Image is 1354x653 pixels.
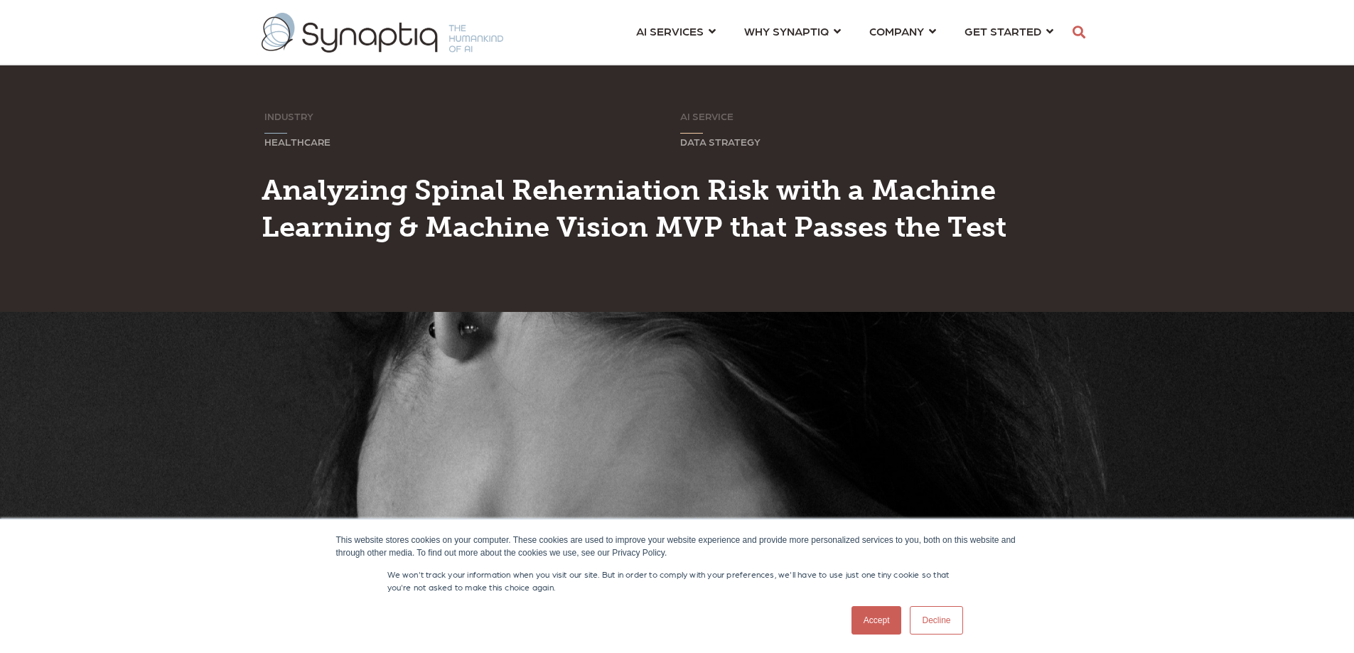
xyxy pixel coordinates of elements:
a: Accept [851,606,902,635]
svg: Sorry, your browser does not support inline SVG. [264,133,287,134]
span: INDUSTRY [264,110,313,122]
nav: menu [622,7,1068,58]
span: Analyzing Spinal Reherniation Risk with a Machine Learning & Machine Vision MVP that Passes the Test [262,173,1006,244]
span: HEALTHCARE [264,136,331,147]
span: DATA STRATEGY [680,136,761,147]
a: AI SERVICES [636,18,716,44]
img: synaptiq logo-2 [262,13,503,53]
a: GET STARTED [965,18,1053,44]
span: COMPANY [869,21,924,41]
span: WHY SYNAPTIQ [744,21,829,41]
span: AI SERVICES [636,21,704,41]
span: AI SERVICE [680,110,734,122]
svg: Sorry, your browser does not support inline SVG. [680,133,703,134]
a: COMPANY [869,18,936,44]
a: Decline [910,606,962,635]
a: WHY SYNAPTIQ [744,18,841,44]
p: We won't track your information when you visit our site. But in order to comply with your prefere... [387,568,967,593]
span: GET STARTED [965,21,1041,41]
iframe: Chat Widget [1283,585,1354,653]
div: This website stores cookies on your computer. These cookies are used to improve your website expe... [336,534,1019,559]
